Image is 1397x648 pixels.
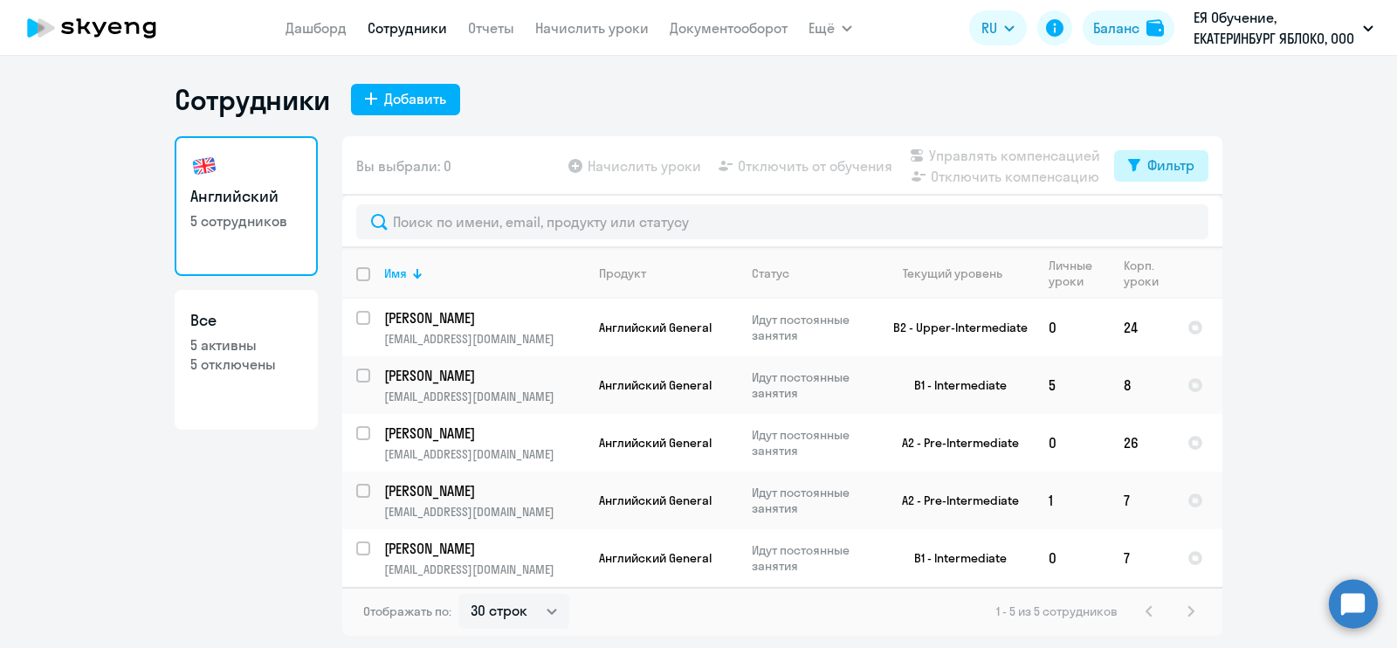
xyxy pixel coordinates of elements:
span: Вы выбрали: 0 [356,155,451,176]
h1: Сотрудники [175,82,330,117]
span: Английский General [599,320,712,335]
a: Документооборот [670,19,788,37]
a: Начислить уроки [535,19,649,37]
td: 5 [1035,356,1110,414]
button: Ещё [809,10,852,45]
p: [PERSON_NAME] [384,539,582,558]
p: [EMAIL_ADDRESS][DOMAIN_NAME] [384,504,584,520]
h3: Все [190,309,302,332]
a: [PERSON_NAME] [384,481,584,500]
p: [EMAIL_ADDRESS][DOMAIN_NAME] [384,389,584,404]
div: Имя [384,265,407,281]
span: Английский General [599,493,712,508]
a: [PERSON_NAME] [384,539,584,558]
td: 1 [1035,472,1110,529]
td: A2 - Pre-Intermediate [872,472,1035,529]
a: Все5 активны5 отключены [175,290,318,430]
div: Продукт [599,265,737,281]
td: 0 [1035,529,1110,587]
p: [PERSON_NAME] [384,366,582,385]
div: Фильтр [1147,155,1194,176]
span: Английский General [599,435,712,451]
span: 1 - 5 из 5 сотрудников [996,603,1118,619]
a: [PERSON_NAME] [384,424,584,443]
td: 7 [1110,472,1173,529]
p: [PERSON_NAME] [384,308,582,327]
button: Фильтр [1114,150,1208,182]
div: Статус [752,265,789,281]
div: Имя [384,265,584,281]
div: Текущий уровень [903,265,1002,281]
a: Дашборд [286,19,347,37]
div: Личные уроки [1049,258,1093,289]
span: Ещё [809,17,835,38]
span: Отображать по: [363,603,451,619]
span: Английский General [599,377,712,393]
a: Сотрудники [368,19,447,37]
td: 24 [1110,299,1173,356]
p: [PERSON_NAME] [384,424,582,443]
button: Балансbalance [1083,10,1174,45]
div: Статус [752,265,871,281]
a: [PERSON_NAME] [384,308,584,327]
td: B2 - Upper-Intermediate [872,299,1035,356]
div: Корп. уроки [1124,258,1159,289]
p: 5 активны [190,335,302,355]
p: 5 сотрудников [190,211,302,231]
span: RU [981,17,997,38]
div: Продукт [599,265,646,281]
td: B1 - Intermediate [872,529,1035,587]
img: english [190,152,218,180]
div: Баланс [1093,17,1139,38]
p: [PERSON_NAME] [384,481,582,500]
a: Английский5 сотрудников [175,136,318,276]
p: Идут постоянные занятия [752,427,871,458]
td: A2 - Pre-Intermediate [872,414,1035,472]
div: Текущий уровень [886,265,1034,281]
div: Корп. уроки [1124,258,1173,289]
div: Добавить [384,88,446,109]
span: Английский General [599,550,712,566]
img: balance [1146,19,1164,37]
h3: Английский [190,185,302,208]
p: Идут постоянные занятия [752,542,871,574]
button: RU [969,10,1027,45]
td: B1 - Intermediate [872,356,1035,414]
p: [EMAIL_ADDRESS][DOMAIN_NAME] [384,446,584,462]
td: 7 [1110,529,1173,587]
p: Идут постоянные занятия [752,369,871,401]
p: [EMAIL_ADDRESS][DOMAIN_NAME] [384,562,584,577]
td: 8 [1110,356,1173,414]
a: [PERSON_NAME] [384,366,584,385]
a: Отчеты [468,19,514,37]
td: 26 [1110,414,1173,472]
td: 0 [1035,299,1110,356]
button: ЕЯ Обучение, ЕКАТЕРИНБУРГ ЯБЛОКО, ООО [1185,7,1382,49]
p: ЕЯ Обучение, ЕКАТЕРИНБУРГ ЯБЛОКО, ООО [1194,7,1356,49]
p: Идут постоянные занятия [752,312,871,343]
p: Идут постоянные занятия [752,485,871,516]
div: Личные уроки [1049,258,1109,289]
p: 5 отключены [190,355,302,374]
input: Поиск по имени, email, продукту или статусу [356,204,1208,239]
button: Добавить [351,84,460,115]
td: 0 [1035,414,1110,472]
p: [EMAIL_ADDRESS][DOMAIN_NAME] [384,331,584,347]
